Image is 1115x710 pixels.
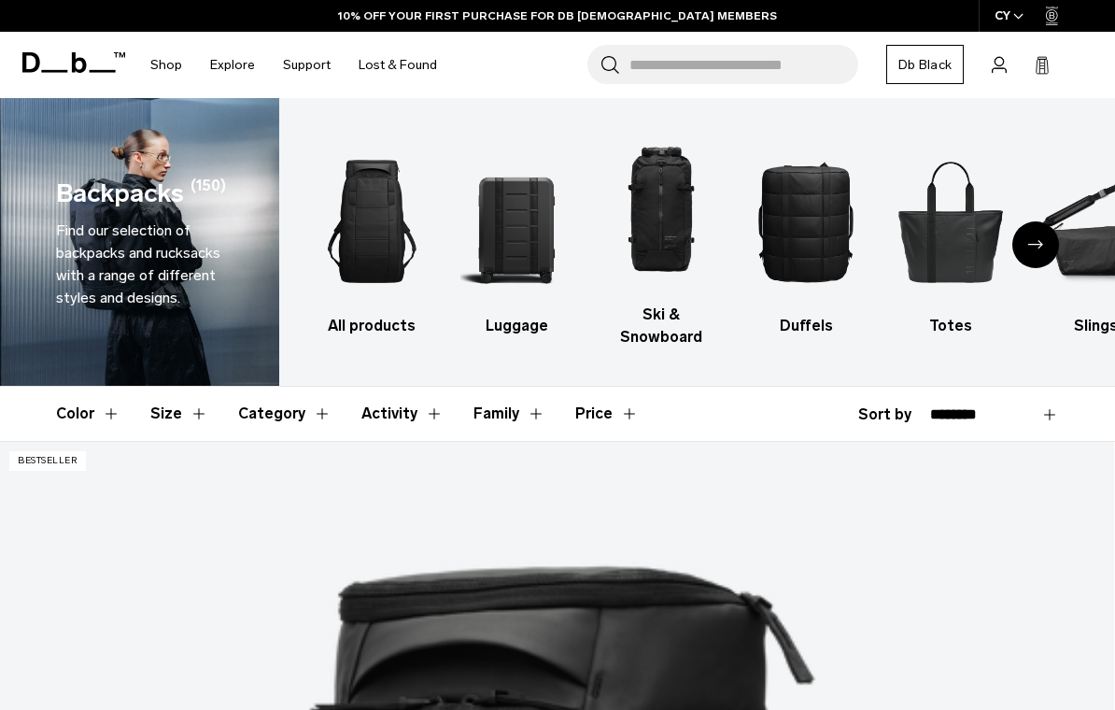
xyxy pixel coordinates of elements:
[605,304,717,348] h3: Ski & Snowboard
[191,175,226,213] span: (150)
[605,126,717,348] a: Db Ski & Snowboard
[338,7,777,24] a: 10% OFF YOUR FIRST PURCHASE FOR DB [DEMOGRAPHIC_DATA] MEMBERS
[473,387,545,441] button: Toggle Filter
[283,32,331,98] a: Support
[460,315,572,337] h3: Luggage
[895,137,1007,337] a: Db Totes
[460,137,572,337] li: 2 / 10
[150,32,182,98] a: Shop
[460,137,572,305] img: Db
[136,32,451,98] nav: Main Navigation
[605,126,717,294] img: Db
[575,387,639,441] button: Toggle Price
[317,315,429,337] h3: All products
[750,137,862,305] img: Db
[9,451,86,471] p: Bestseller
[359,32,437,98] a: Lost & Found
[56,175,184,213] h1: Backpacks
[56,221,220,306] span: Find our selection of backpacks and rucksacks with a range of different styles and designs.
[150,387,208,441] button: Toggle Filter
[1012,221,1059,268] div: Next slide
[605,126,717,348] li: 3 / 10
[750,137,862,337] a: Db Duffels
[460,137,572,337] a: Db Luggage
[895,315,1007,337] h3: Totes
[750,137,862,337] li: 4 / 10
[886,45,964,84] a: Db Black
[895,137,1007,305] img: Db
[317,137,429,337] a: Db All products
[210,32,255,98] a: Explore
[56,387,120,441] button: Toggle Filter
[317,137,429,337] li: 1 / 10
[750,315,862,337] h3: Duffels
[895,137,1007,337] li: 5 / 10
[238,387,332,441] button: Toggle Filter
[317,137,429,305] img: Db
[361,387,444,441] button: Toggle Filter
